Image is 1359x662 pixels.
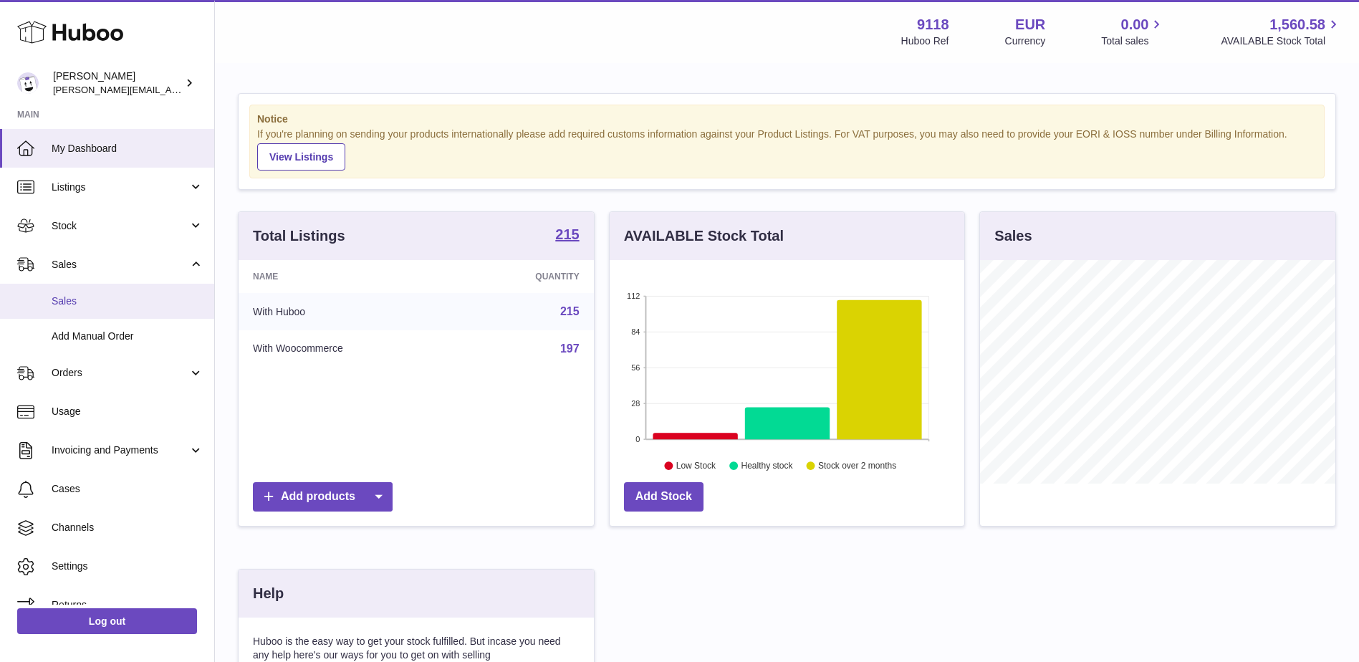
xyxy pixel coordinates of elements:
span: Add Manual Order [52,330,203,343]
text: 112 [627,292,640,300]
td: With Huboo [239,293,459,330]
text: Stock over 2 months [818,461,896,471]
text: Low Stock [676,461,716,471]
a: 0.00 Total sales [1101,15,1165,48]
h3: Sales [994,226,1032,246]
span: Returns [52,598,203,612]
h3: Help [253,584,284,603]
h3: AVAILABLE Stock Total [624,226,784,246]
span: [PERSON_NAME][EMAIL_ADDRESS][PERSON_NAME][DOMAIN_NAME] [53,84,364,95]
a: View Listings [257,143,345,171]
div: Currency [1005,34,1046,48]
a: Add Stock [624,482,703,512]
span: Sales [52,294,203,308]
span: Invoicing and Payments [52,443,188,457]
span: Total sales [1101,34,1165,48]
span: AVAILABLE Stock Total [1221,34,1342,48]
strong: Notice [257,112,1317,126]
span: Stock [52,219,188,233]
th: Name [239,260,459,293]
div: Huboo Ref [901,34,949,48]
a: 1,560.58 AVAILABLE Stock Total [1221,15,1342,48]
span: Usage [52,405,203,418]
text: 0 [635,435,640,443]
span: 0.00 [1121,15,1149,34]
h3: Total Listings [253,226,345,246]
p: Huboo is the easy way to get your stock fulfilled. But incase you need any help here's our ways f... [253,635,580,662]
div: [PERSON_NAME] [53,69,182,97]
span: My Dashboard [52,142,203,155]
text: Healthy stock [741,461,793,471]
a: Log out [17,608,197,634]
span: Sales [52,258,188,272]
strong: EUR [1015,15,1045,34]
span: Settings [52,560,203,573]
span: 1,560.58 [1269,15,1325,34]
th: Quantity [459,260,594,293]
span: Cases [52,482,203,496]
a: 215 [560,305,580,317]
a: 197 [560,342,580,355]
td: With Woocommerce [239,330,459,368]
a: Add products [253,482,393,512]
strong: 215 [555,227,579,241]
text: 84 [631,327,640,336]
span: Channels [52,521,203,534]
img: freddie.sawkins@czechandspeake.com [17,72,39,94]
span: Orders [52,366,188,380]
text: 28 [631,399,640,408]
div: If you're planning on sending your products internationally please add required customs informati... [257,128,1317,171]
a: 215 [555,227,579,244]
text: 56 [631,363,640,372]
span: Listings [52,181,188,194]
strong: 9118 [917,15,949,34]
